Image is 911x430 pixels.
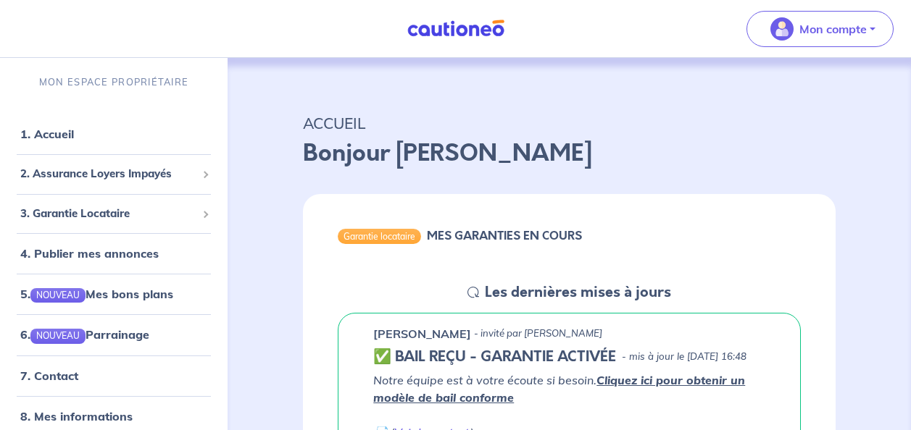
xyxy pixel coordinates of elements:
p: - mis à jour le [DATE] 16:48 [622,350,746,364]
h5: Les dernières mises à jours [485,284,671,301]
h6: MES GARANTIES EN COURS [427,229,582,243]
img: illu_account_valid_menu.svg [770,17,794,41]
a: 8. Mes informations [20,409,133,423]
p: [PERSON_NAME] [373,325,471,342]
span: 2. Assurance Loyers Impayés [20,166,196,182]
div: 3. Garantie Locataire [6,200,222,228]
p: - invité par [PERSON_NAME] [474,326,602,341]
a: 4. Publier mes annonces [20,246,159,261]
div: 5.NOUVEAUMes bons plans [6,279,222,308]
em: Notre équipe est à votre écoute si besoin. [373,373,745,405]
p: Bonjour [PERSON_NAME] [303,136,836,171]
p: ACCUEIL [303,110,836,136]
div: 7. Contact [6,361,222,390]
p: MON ESPACE PROPRIÉTAIRE [39,75,188,89]
div: 6.NOUVEAUParrainage [6,320,222,349]
a: 6.NOUVEAUParrainage [20,327,149,342]
h5: ✅ BAIL REÇU - GARANTIE ACTIVÉE [373,348,616,366]
div: Garantie locataire [338,229,421,243]
span: 3. Garantie Locataire [20,206,196,222]
a: Cliquez ici pour obtenir un modèle de bail conforme [373,373,745,405]
div: 1. Accueil [6,119,222,148]
div: state: CONTRACT-VALIDATED, Context: IN-LANDLORD,IS-GL-CAUTION-IN-LANDLORD [373,348,765,366]
p: Mon compte [799,20,867,38]
img: Cautioneo [402,20,510,38]
div: 4. Publier mes annonces [6,239,222,268]
a: 5.NOUVEAUMes bons plans [20,287,173,301]
a: 7. Contact [20,368,78,383]
a: 1. Accueil [20,127,74,141]
button: illu_account_valid_menu.svgMon compte [746,11,894,47]
div: 2. Assurance Loyers Impayés [6,160,222,188]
